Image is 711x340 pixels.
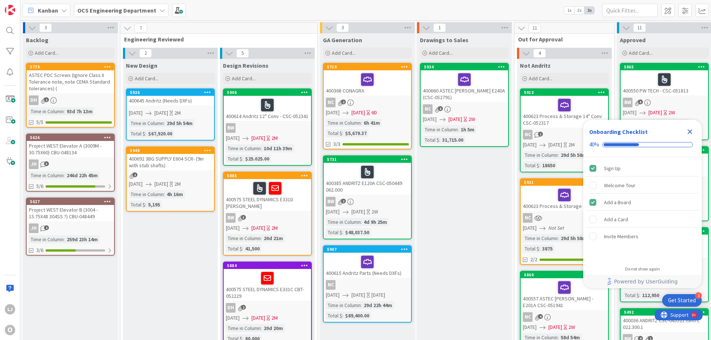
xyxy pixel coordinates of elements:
[587,275,698,288] a: Powered by UserGuiding
[64,171,65,179] span: :
[521,272,608,278] div: 5869
[27,141,114,157] div: Project WEST Elevator A (3009M - 30.75X60) CBU-048134
[65,171,100,179] div: 246d 22h 45m
[568,323,575,331] div: 2W
[521,186,608,211] div: 400623 Process & Storage 14" Parts
[165,119,194,127] div: 29d 5h 54m
[134,24,147,33] span: 7
[5,5,15,15] img: Visit kanbanzone.com
[621,64,708,70] div: 5865
[327,247,411,252] div: 5907
[226,324,261,332] div: Time in Column
[420,36,468,44] span: Drawings to Sales
[224,213,311,223] div: BW
[133,172,137,177] span: 1
[224,96,311,121] div: 400614 Andritz 12" Conv - CSC-052341
[362,119,382,127] div: 6h 41m
[27,95,114,105] div: DH
[540,245,554,253] div: 3875
[361,301,362,309] span: :
[262,234,285,242] div: 20d 21m
[271,134,278,142] div: 2M
[326,109,340,117] span: [DATE]
[44,225,49,230] span: 2
[433,23,446,32] span: 1
[538,132,543,137] span: 1
[695,292,702,299] div: 3
[165,190,185,198] div: 4h 16m
[326,119,361,127] div: Time in Column
[668,297,696,304] div: Get Started
[64,235,65,243] span: :
[27,64,114,70] div: 5779
[423,136,439,144] div: Total $
[127,89,214,96] div: 5926
[520,62,551,69] span: Not Andritz
[324,246,411,278] div: 5907400615 Andritz Parts (Needs DXFs)
[523,141,537,149] span: [DATE]
[16,1,34,10] span: Support
[326,301,361,309] div: Time in Column
[324,64,411,95] div: 5719400368 CONAGRA
[341,199,346,203] span: 2
[668,109,675,117] div: 2W
[602,4,658,17] input: Quick Filter...
[559,151,588,159] div: 29d 5h 58m
[623,291,639,299] div: Total $
[324,197,411,206] div: BW
[423,115,437,123] span: [DATE]
[336,23,349,32] span: 3
[223,62,268,69] span: Design Revisions
[127,147,214,170] div: 5948400692 3BG SUPPLY E604 SCR- (9in with stub shafts)
[332,50,355,56] span: Add Card...
[574,7,584,14] span: 2x
[29,223,39,233] div: JH
[27,223,114,233] div: JH
[226,245,242,253] div: Total $
[30,135,114,140] div: 5626
[523,312,533,322] div: NC
[146,201,162,209] div: 5,195
[262,144,294,152] div: 10d 11h 39m
[36,182,43,190] span: 5/6
[521,278,608,310] div: 400557 ASTEC [PERSON_NAME] - E201A CSC-051941
[236,49,249,58] span: 5
[589,141,696,148] div: Checklist progress: 40%
[326,312,342,320] div: Total $
[174,109,181,117] div: 2M
[326,218,361,226] div: Time in Column
[251,134,265,142] span: [DATE]
[521,89,608,128] div: 5913400623 Process & Storage 14" Conv CSC-052317
[342,312,343,320] span: :
[343,312,371,320] div: $89,400.00
[261,324,262,332] span: :
[174,180,181,188] div: 2M
[421,104,508,114] div: NC
[241,305,246,310] span: 2
[271,224,278,232] div: 2M
[226,123,236,133] div: BW
[684,126,696,138] div: Close Checklist
[458,125,459,134] span: :
[361,119,362,127] span: :
[226,134,240,142] span: [DATE]
[614,277,678,286] span: Powered by UserGuiding
[604,164,621,173] div: Sign Up
[459,125,476,134] div: 1h 5m
[29,159,39,169] div: JH
[521,213,608,223] div: NC
[604,198,631,207] div: Add a Board
[77,7,156,14] b: OCS Engineering Department
[324,70,411,95] div: 400368 CONAGRA
[124,36,308,43] span: Engineering Reviewed
[533,49,546,58] span: 4
[423,104,433,114] div: NC
[583,120,702,288] div: Checklist Container
[361,218,362,226] span: :
[648,109,662,117] span: [DATE]
[323,36,362,44] span: GA Generation
[623,98,632,107] div: BW
[29,171,64,179] div: Time in Column
[224,262,311,301] div: 5884400575 STEEL DYNAMICS E331C CBT-052229
[521,96,608,128] div: 400623 Process & Storage 14" Conv CSC-052317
